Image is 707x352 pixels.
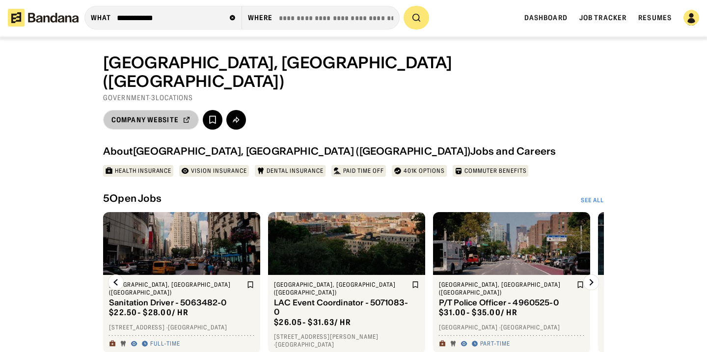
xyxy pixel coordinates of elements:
[109,281,245,296] div: [GEOGRAPHIC_DATA], [GEOGRAPHIC_DATA] ([GEOGRAPHIC_DATA])
[274,281,409,296] div: [GEOGRAPHIC_DATA], [GEOGRAPHIC_DATA] ([GEOGRAPHIC_DATA])
[103,93,604,102] div: Government · 3 Locations
[439,281,574,296] div: [GEOGRAPHIC_DATA], [GEOGRAPHIC_DATA] ([GEOGRAPHIC_DATA])
[103,145,133,157] div: About
[109,298,245,307] div: Sanitation Driver - 5063482-0
[581,196,604,204] a: See All
[480,340,510,348] div: Part-time
[109,324,254,331] div: [STREET_ADDRESS] · [GEOGRAPHIC_DATA]
[274,317,351,327] div: $ 26.05 - $31.63 / hr
[579,13,626,22] a: Job Tracker
[8,9,79,27] img: Bandana logotype
[439,324,584,331] div: [GEOGRAPHIC_DATA] · [GEOGRAPHIC_DATA]
[103,192,162,204] div: 5 Open Jobs
[248,13,273,22] div: Where
[404,167,445,175] div: 401k options
[524,13,568,22] a: Dashboard
[108,274,124,290] img: Left Arrow
[439,298,574,307] div: P/T Police Officer - 4960525-0
[274,333,419,348] div: [STREET_ADDRESS][PERSON_NAME] · [GEOGRAPHIC_DATA]
[267,167,324,175] div: Dental insurance
[133,145,556,157] div: [GEOGRAPHIC_DATA], [GEOGRAPHIC_DATA] ([GEOGRAPHIC_DATA]) Jobs and Careers
[464,167,526,175] div: Commuter benefits
[150,340,180,348] div: Full-time
[638,13,672,22] a: Resumes
[439,307,517,318] div: $ 31.00 - $35.00 / hr
[91,13,111,22] div: what
[191,167,246,175] div: Vision insurance
[111,116,179,123] div: company website
[103,110,199,130] a: company website
[274,298,409,317] div: LAC Event Coordinator - 5071083-0
[109,307,189,318] div: $ 22.50 - $28.00 / hr
[583,274,599,290] img: Right Arrow
[115,167,171,175] div: Health insurance
[103,54,604,91] div: [GEOGRAPHIC_DATA], [GEOGRAPHIC_DATA] ([GEOGRAPHIC_DATA])
[343,167,383,175] div: Paid time off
